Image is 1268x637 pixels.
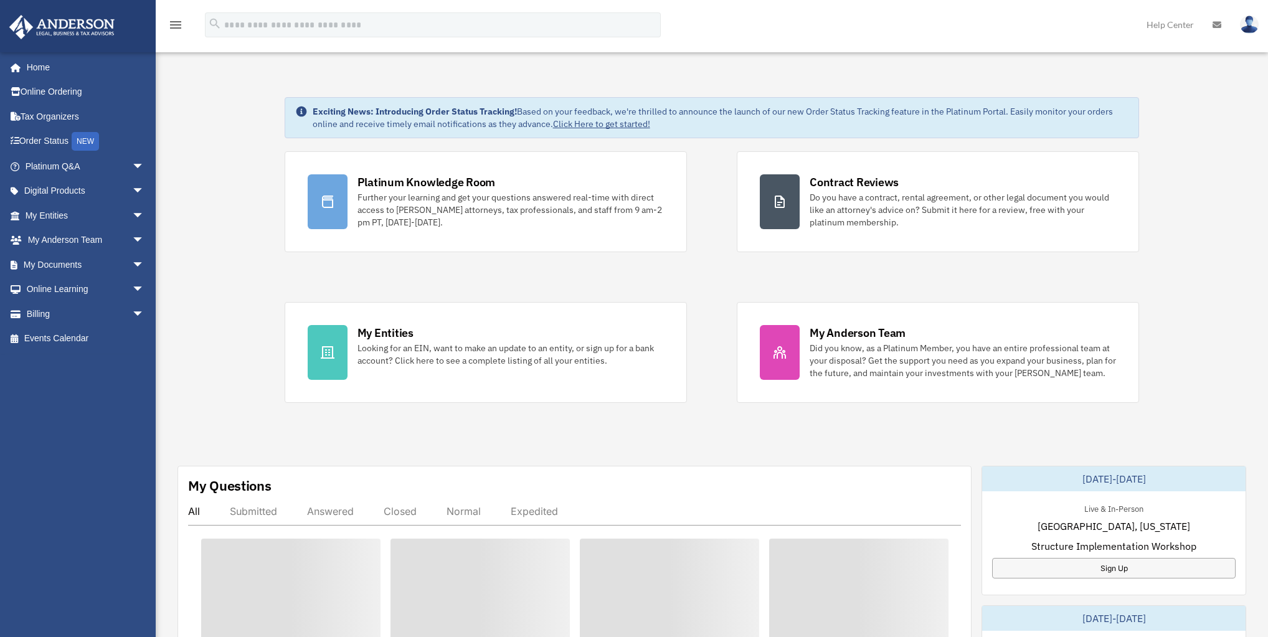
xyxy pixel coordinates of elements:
div: My Anderson Team [810,325,906,341]
a: Online Ordering [9,80,163,105]
div: Platinum Knowledge Room [357,174,496,190]
div: [DATE]-[DATE] [982,466,1246,491]
div: [DATE]-[DATE] [982,606,1246,631]
span: arrow_drop_down [132,228,157,253]
i: search [208,17,222,31]
div: Looking for an EIN, want to make an update to an entity, or sign up for a bank account? Click her... [357,342,664,367]
a: My Anderson Team Did you know, as a Platinum Member, you have an entire professional team at your... [737,302,1139,403]
a: menu [168,22,183,32]
div: Expedited [511,505,558,517]
span: arrow_drop_down [132,301,157,327]
div: NEW [72,132,99,151]
a: Billingarrow_drop_down [9,301,163,326]
img: User Pic [1240,16,1259,34]
i: menu [168,17,183,32]
a: Online Learningarrow_drop_down [9,277,163,302]
a: My Entitiesarrow_drop_down [9,203,163,228]
a: My Anderson Teamarrow_drop_down [9,228,163,253]
div: Do you have a contract, rental agreement, or other legal document you would like an attorney's ad... [810,191,1116,229]
a: Sign Up [992,558,1236,578]
div: Submitted [230,505,277,517]
span: arrow_drop_down [132,277,157,303]
div: Contract Reviews [810,174,899,190]
a: Home [9,55,157,80]
div: Live & In-Person [1074,501,1153,514]
a: Digital Productsarrow_drop_down [9,179,163,204]
div: Answered [307,505,354,517]
a: My Entities Looking for an EIN, want to make an update to an entity, or sign up for a bank accoun... [285,302,687,403]
div: My Entities [357,325,414,341]
span: arrow_drop_down [132,179,157,204]
img: Anderson Advisors Platinum Portal [6,15,118,39]
div: Based on your feedback, we're thrilled to announce the launch of our new Order Status Tracking fe... [313,105,1129,130]
span: arrow_drop_down [132,252,157,278]
a: Click Here to get started! [553,118,650,130]
span: [GEOGRAPHIC_DATA], [US_STATE] [1038,519,1190,534]
div: Further your learning and get your questions answered real-time with direct access to [PERSON_NAM... [357,191,664,229]
span: arrow_drop_down [132,203,157,229]
span: arrow_drop_down [132,154,157,179]
div: Did you know, as a Platinum Member, you have an entire professional team at your disposal? Get th... [810,342,1116,379]
a: Platinum Q&Aarrow_drop_down [9,154,163,179]
div: Normal [447,505,481,517]
div: My Questions [188,476,272,495]
a: Order StatusNEW [9,129,163,154]
a: Contract Reviews Do you have a contract, rental agreement, or other legal document you would like... [737,151,1139,252]
span: Structure Implementation Workshop [1031,539,1196,554]
a: My Documentsarrow_drop_down [9,252,163,277]
a: Platinum Knowledge Room Further your learning and get your questions answered real-time with dire... [285,151,687,252]
div: Closed [384,505,417,517]
div: All [188,505,200,517]
a: Tax Organizers [9,104,163,129]
strong: Exciting News: Introducing Order Status Tracking! [313,106,517,117]
a: Events Calendar [9,326,163,351]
